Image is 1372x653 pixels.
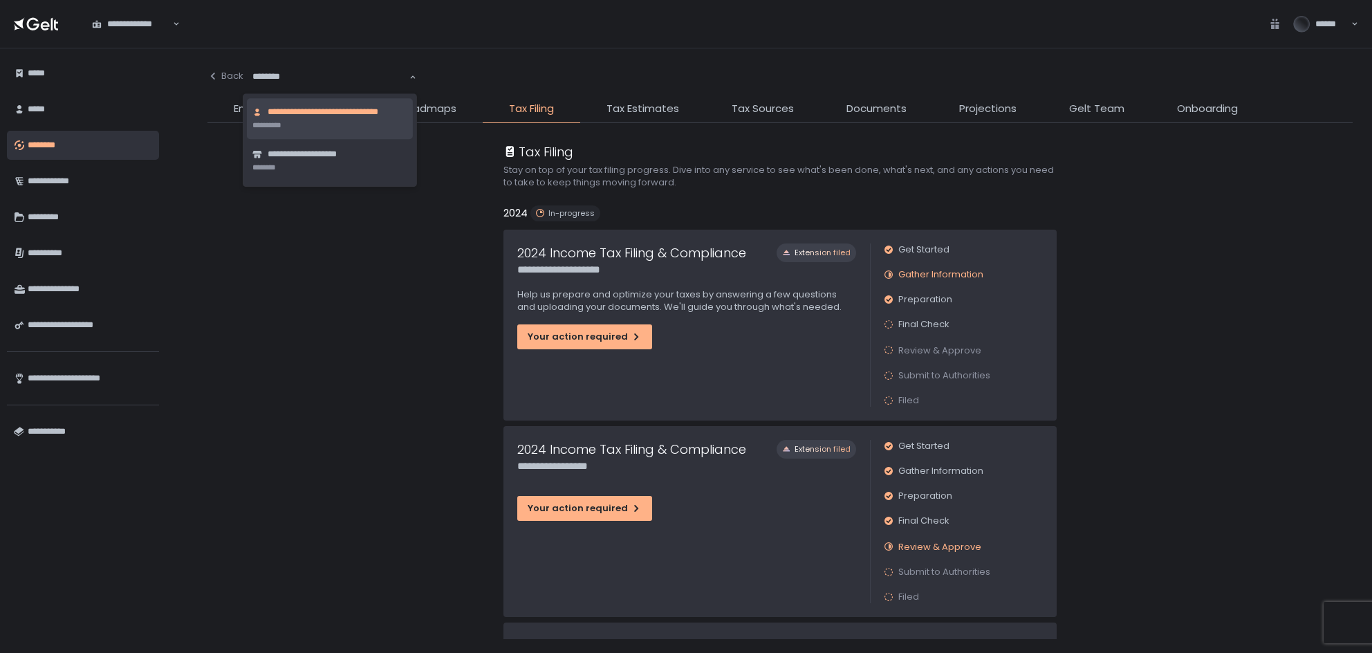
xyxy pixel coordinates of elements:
h2: 2024 [503,205,528,221]
span: Projections [959,101,1017,117]
span: Review & Approve [898,540,981,553]
h1: 2024 Income Tax Filing & Compliance [517,440,746,459]
span: Final Check [898,318,949,331]
span: Tax Sources [732,101,794,117]
div: Your action required [528,502,642,515]
span: Gelt Team [1069,101,1124,117]
div: Your action required [528,331,642,343]
span: Roadmaps [400,101,456,117]
span: In-progress [548,208,595,219]
span: Filed [898,394,919,407]
button: Your action required [517,324,652,349]
span: Gather Information [898,465,983,477]
span: Tax Filing [509,101,554,117]
button: Your action required [517,496,652,521]
span: Documents [846,101,907,117]
input: Search for option [171,17,171,31]
span: Get Started [898,440,949,452]
h1: 2024 Income Tax Filing & Compliance [517,243,746,262]
span: Extension filed [795,444,851,454]
h2: Stay on top of your tax filing progress. Dive into any service to see what's been done, what's ne... [503,164,1057,189]
span: Extension filed [795,248,851,258]
span: Tax Estimates [606,101,679,117]
input: Search for option [252,70,408,84]
span: Submit to Authorities [898,369,990,382]
span: Onboarding [1177,101,1238,117]
span: Preparation [898,293,952,306]
span: Get Started [898,243,949,256]
div: Tax Filing [503,142,573,161]
div: Back [207,70,243,82]
div: Search for option [243,62,416,91]
span: Review & Approve [898,344,981,357]
div: Search for option [83,9,180,38]
span: Filed [898,591,919,603]
span: Submit to Authorities [898,566,990,578]
span: Gather Information [898,268,983,281]
span: Final Check [898,515,949,527]
span: Preparation [898,490,952,502]
span: Entity [234,101,262,117]
button: Back [207,62,243,90]
p: Help us prepare and optimize your taxes by answering a few questions and uploading your documents... [517,288,856,313]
